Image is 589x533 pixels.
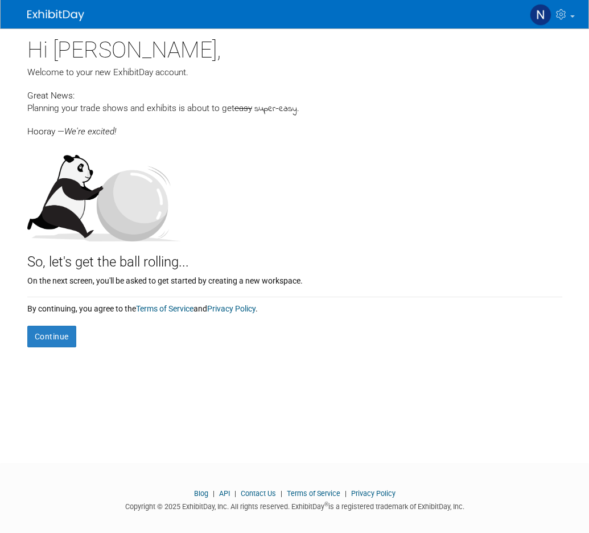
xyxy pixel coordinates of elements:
[287,489,340,498] a: Terms of Service
[342,489,349,498] span: |
[234,103,252,113] span: easy
[27,89,562,102] div: Great News:
[219,489,230,498] a: API
[27,272,562,286] div: On the next screen, you'll be asked to get started by creating a new workspace.
[64,126,116,137] span: We're excited!
[324,501,328,507] sup: ®
[241,489,276,498] a: Contact Us
[136,304,193,313] a: Terms of Service
[27,241,562,272] div: So, let's get the ball rolling...
[232,489,239,498] span: |
[278,489,285,498] span: |
[194,489,208,498] a: Blog
[254,102,297,116] span: super-easy
[27,28,562,66] div: Hi [PERSON_NAME],
[530,4,551,26] img: Natasha Wallace
[210,489,217,498] span: |
[351,489,396,498] a: Privacy Policy
[27,116,562,138] div: Hooray —
[27,66,562,79] div: Welcome to your new ExhibitDay account.
[27,326,76,347] button: Continue
[27,143,181,241] img: Let's get the ball rolling
[27,10,84,21] img: ExhibitDay
[27,102,562,116] div: Planning your trade shows and exhibits is about to get .
[207,304,256,313] a: Privacy Policy
[27,297,562,314] div: By continuing, you agree to the and .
